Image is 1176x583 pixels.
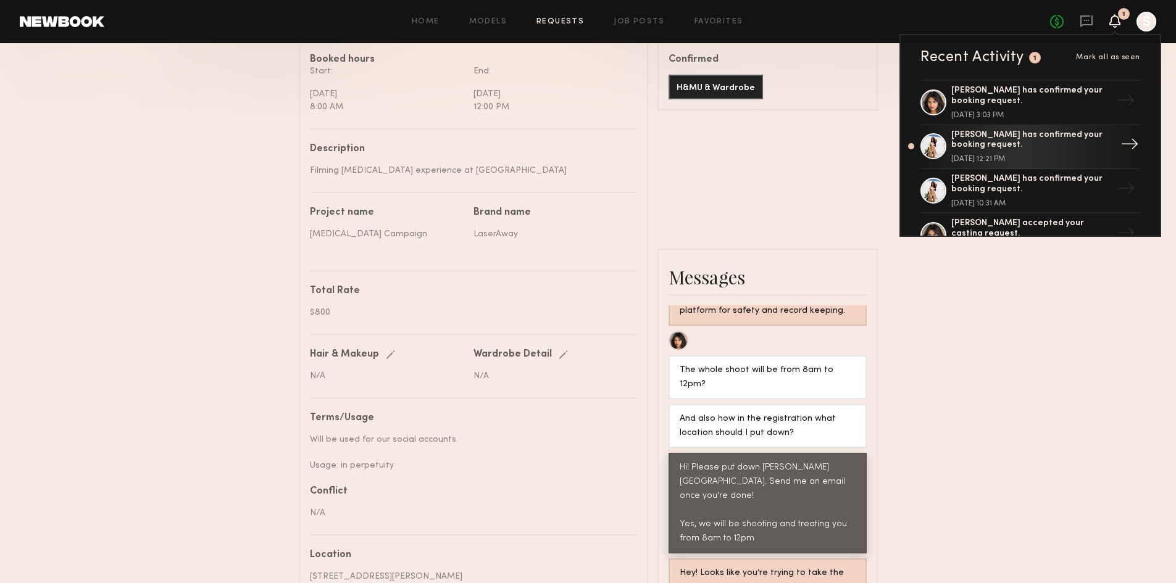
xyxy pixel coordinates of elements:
div: N/A [310,370,464,382]
div: Project name [310,208,464,218]
div: Terms/Usage [310,413,628,423]
div: [DATE] 3:03 PM [951,112,1112,119]
div: → [1112,175,1140,207]
div: End: [473,65,628,78]
a: [PERSON_NAME] has confirmed your booking request.[DATE] 3:03 PM→ [920,80,1140,125]
div: [PERSON_NAME] has confirmed your booking request. [951,86,1112,107]
div: [DATE] 10:31 AM [951,200,1112,207]
a: S [1136,12,1156,31]
div: → [1112,219,1140,251]
div: Location [310,550,628,560]
div: And also how in the registration what location should I put down? [680,412,856,440]
div: 1 [1033,55,1037,62]
div: N/A [473,370,628,382]
div: [PERSON_NAME] has confirmed your booking request. [951,174,1112,195]
div: [MEDICAL_DATA] Campaign [310,228,464,241]
a: Requests [536,18,584,26]
div: $800 [310,306,628,319]
div: [DATE] 12:21 PM [951,155,1112,163]
a: Job Posts [614,18,665,26]
div: Description [310,144,628,154]
div: Confirmed [669,55,867,65]
div: [PERSON_NAME] has confirmed your booking request. [951,130,1112,151]
div: [DATE] [473,88,628,101]
div: 12:00 PM [473,101,628,114]
div: Conflict [310,487,628,497]
div: N/A [310,507,628,519]
a: Home [412,18,440,26]
div: Messages [669,265,867,289]
a: Models [469,18,507,26]
div: LaserAway [473,228,628,241]
div: 8:00 AM [310,101,464,114]
div: Hair & Makeup [310,350,379,360]
div: [PERSON_NAME] accepted your casting request. [951,218,1112,239]
button: H&MU & Wardrobe [669,75,763,99]
div: → [1116,130,1144,162]
div: [DATE] [310,88,464,101]
span: Mark all as seen [1076,54,1140,61]
div: [STREET_ADDRESS][PERSON_NAME] [310,570,628,583]
div: Wardrobe Detail [473,350,552,360]
div: Booked hours [310,55,637,65]
div: 1 [1122,11,1125,18]
a: [PERSON_NAME] has confirmed your booking request.[DATE] 10:31 AM→ [920,169,1140,213]
div: Total Rate [310,286,628,296]
div: Hi! Please put down [PERSON_NAME][GEOGRAPHIC_DATA]. Send me an email once you're done! Yes, we wi... [680,461,856,546]
div: Filming [MEDICAL_DATA] experience at [GEOGRAPHIC_DATA] [310,164,628,177]
div: Recent Activity [920,50,1024,65]
a: [PERSON_NAME] has confirmed your booking request.[DATE] 12:21 PM→ [920,125,1140,170]
div: Start: [310,65,464,78]
div: Brand name [473,208,628,218]
div: → [1112,86,1140,118]
div: Will be used for our social accounts. Usage: in perpetuity [310,433,628,472]
div: The whole shoot will be from 8am to 12pm? [680,363,856,392]
a: [PERSON_NAME] accepted your casting request.→ [920,213,1140,258]
a: Favorites [694,18,743,26]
